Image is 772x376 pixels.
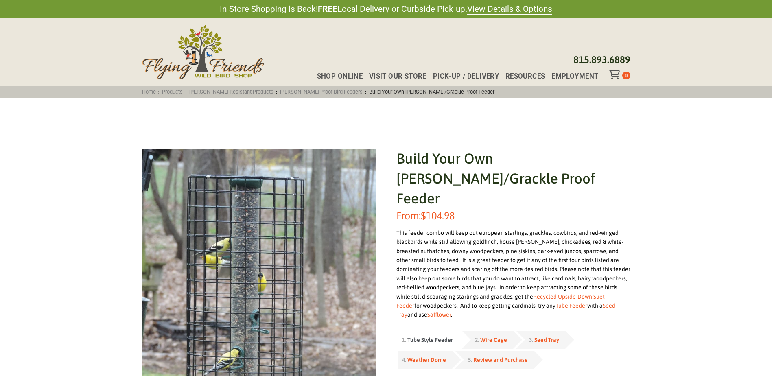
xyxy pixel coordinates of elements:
a: Employment [545,73,598,80]
a: 815.893.6889 [573,54,630,65]
a: Resources [499,73,545,80]
a: Safflower [427,311,451,318]
a: Seed Tray [534,333,559,346]
bdi: 104.98 [421,210,455,221]
span: Resources [505,73,545,80]
img: Flying Friends Wild Bird Shop Logo [142,25,264,79]
span: From: [396,210,421,221]
div: Toggle Off Canvas Content [609,70,622,79]
a: Products [160,89,186,95]
span: : : : : [139,89,497,95]
span: 3 [529,337,533,343]
span: 4 [402,356,406,363]
a: Tube Style Feeder [407,333,453,346]
h1: Build Your Own [PERSON_NAME]/Grackle Proof Feeder [396,149,630,208]
a: View Details & Options [467,4,552,15]
span: Pick-up / Delivery [433,73,499,80]
a: Home [139,89,158,95]
div: This feeder combo will keep out european starlings, grackles, cowbirds, and red-winged blackbirds... [396,228,630,319]
a: [PERSON_NAME] Resistant Products [187,89,276,95]
a: [PERSON_NAME] Proof Bird Feeders [277,89,365,95]
span: 2 [475,337,479,343]
a: Review and Purchase [473,353,528,366]
span: Visit Our Store [369,73,426,80]
a: Weather Dome [407,353,446,366]
a: View full-screen image gallery [142,149,162,168]
a: Pick-up / Delivery [426,73,499,80]
span: Build Your Own [PERSON_NAME]/Grackle Proof Feeder [366,89,497,95]
span: Shop Online [317,73,363,80]
strong: FREE [318,4,337,14]
span: $ [421,210,426,221]
span: 5 [468,356,472,363]
span: In-Store Shopping is Back! Local Delivery or Curbside Pick-up. [220,3,552,15]
span: 1 [402,337,406,343]
span: 0 [625,72,628,79]
a: Recycled Upside-Down Suet Feeder [396,293,605,309]
a: Tube Feeder [555,302,587,309]
span: Employment [551,73,598,80]
a: Wire Cage [480,333,507,346]
a: Shop Online [311,73,363,80]
img: 🔍 [149,155,155,161]
a: Visit Our Store [363,73,426,80]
